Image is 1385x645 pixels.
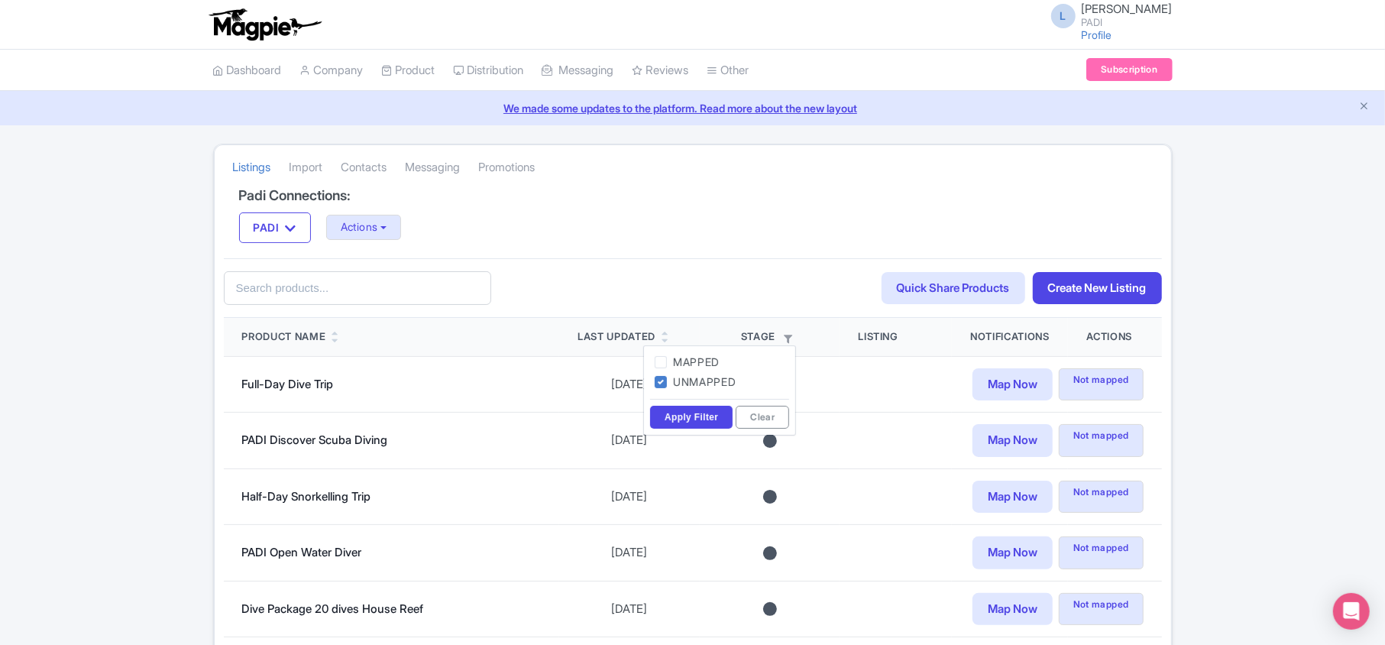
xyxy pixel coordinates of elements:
[785,335,793,343] i: Filter by stage
[559,468,700,525] td: [DATE]
[242,601,424,616] a: Dive Package 20 dives House Reef
[1068,318,1162,356] th: Actions
[972,424,1053,457] a: Map Now
[242,433,388,447] a: PADI Discover Scuba Diving
[406,147,461,189] a: Messaging
[840,318,952,356] th: Listing
[1086,58,1172,81] a: Subscription
[454,50,524,92] a: Distribution
[205,8,324,41] img: logo-ab69f6fb50320c5b225c76a69d11143b.png
[239,212,311,243] button: PADI
[242,545,362,559] a: PADI Open Water Diver
[1059,593,1144,626] span: Not mapped
[673,354,720,370] label: Mapped
[673,374,736,390] label: Unmapped
[559,413,700,469] td: [DATE]
[559,581,700,637] td: [DATE]
[1033,272,1162,305] a: Create New Listing
[559,356,700,413] td: [DATE]
[972,368,1053,401] a: Map Now
[224,271,491,306] input: Search products...
[736,406,789,429] button: Clear
[972,481,1053,514] a: Map Now
[1059,481,1144,514] span: Not mapped
[1059,368,1144,401] span: Not mapped
[479,147,536,189] a: Promotions
[382,50,435,92] a: Product
[242,489,371,504] a: Half-Day Snorkelling Trip
[242,329,326,345] div: Product Name
[1082,18,1173,28] small: PADI
[707,50,749,92] a: Other
[233,147,271,189] a: Listings
[326,215,402,240] button: Actions
[1333,593,1370,630] div: Open Intercom Messenger
[242,377,334,391] a: Full-Day Dive Trip
[1082,2,1173,16] span: [PERSON_NAME]
[633,50,689,92] a: Reviews
[972,593,1053,626] a: Map Now
[290,147,323,189] a: Import
[882,272,1025,305] a: Quick Share Products
[341,147,387,189] a: Contacts
[1082,28,1112,41] a: Profile
[1051,4,1076,28] span: L
[559,525,700,582] td: [DATE]
[213,50,282,92] a: Dashboard
[300,50,364,92] a: Company
[650,406,733,429] input: Apply Filter
[542,50,614,92] a: Messaging
[952,318,1067,356] th: Notifications
[9,100,1376,116] a: We made some updates to the platform. Read more about the new layout
[1042,3,1173,28] a: L [PERSON_NAME] PADI
[1059,536,1144,569] span: Not mapped
[718,329,822,345] div: Stage
[239,188,1147,203] h4: Padi Connections:
[972,536,1053,569] a: Map Now
[578,329,655,345] div: Last Updated
[1059,424,1144,457] span: Not mapped
[1358,99,1370,116] button: Close announcement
